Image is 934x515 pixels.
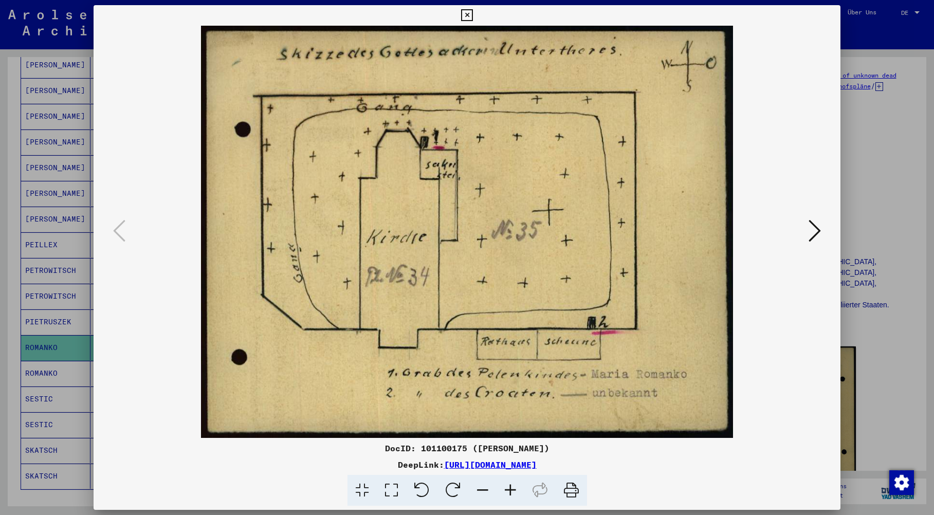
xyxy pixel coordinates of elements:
div: DeepLink: [94,458,841,471]
a: [URL][DOMAIN_NAME] [444,459,537,470]
div: Zustimmung ändern [889,470,913,494]
img: Zustimmung ändern [889,470,914,495]
img: 001.jpg [129,26,806,438]
div: DocID: 101100175 ([PERSON_NAME]) [94,442,841,454]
